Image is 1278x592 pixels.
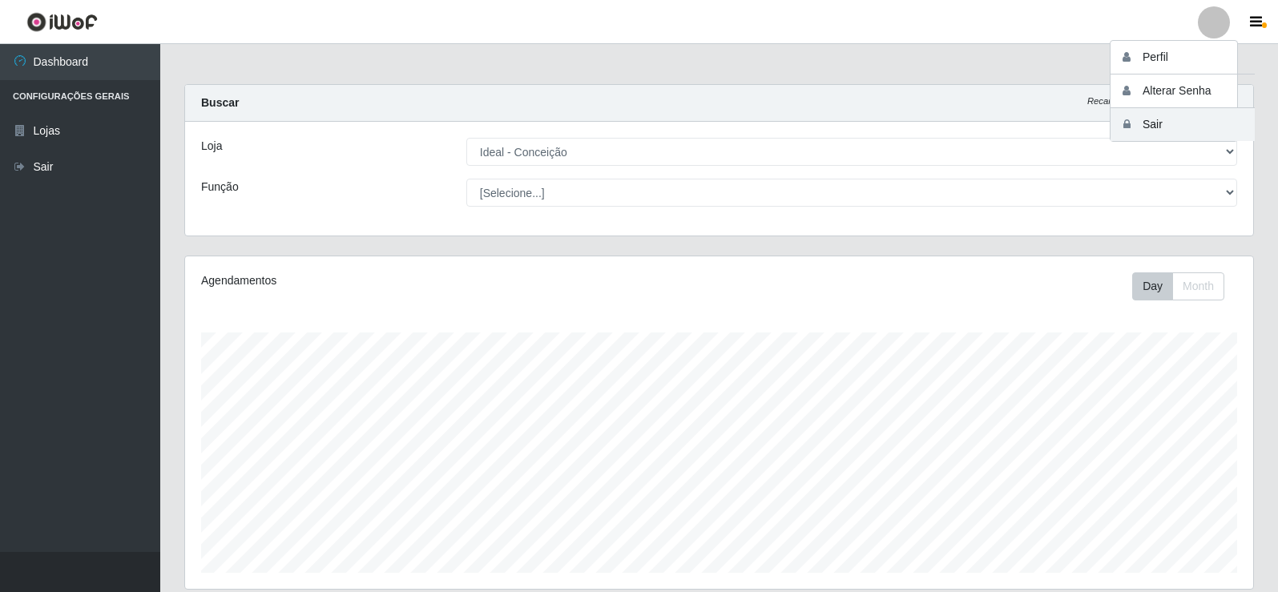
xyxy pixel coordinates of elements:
[1111,75,1255,108] button: Alterar Senha
[1132,272,1173,300] button: Day
[201,179,239,195] label: Função
[1132,272,1224,300] div: First group
[26,12,98,32] img: CoreUI Logo
[201,272,619,289] div: Agendamentos
[1172,272,1224,300] button: Month
[201,96,239,109] strong: Buscar
[1111,41,1255,75] button: Perfil
[1132,272,1237,300] div: Toolbar with button groups
[201,138,222,155] label: Loja
[1087,96,1218,106] i: Recarregando em 16 segundos...
[1111,108,1255,141] button: Sair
